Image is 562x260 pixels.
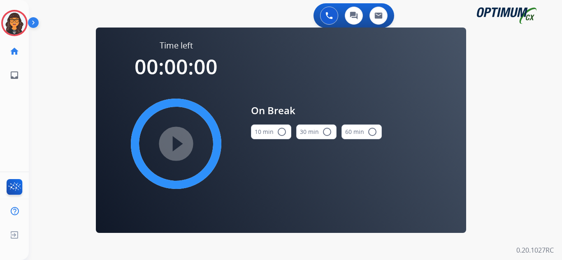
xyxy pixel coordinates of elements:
[9,46,19,56] mat-icon: home
[160,40,193,51] span: Time left
[251,103,382,118] span: On Break
[135,53,218,81] span: 00:00:00
[9,70,19,80] mat-icon: inbox
[3,12,26,35] img: avatar
[251,124,291,139] button: 10 min
[277,127,287,137] mat-icon: radio_button_unchecked
[516,245,554,255] p: 0.20.1027RC
[367,127,377,137] mat-icon: radio_button_unchecked
[296,124,337,139] button: 30 min
[341,124,382,139] button: 60 min
[322,127,332,137] mat-icon: radio_button_unchecked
